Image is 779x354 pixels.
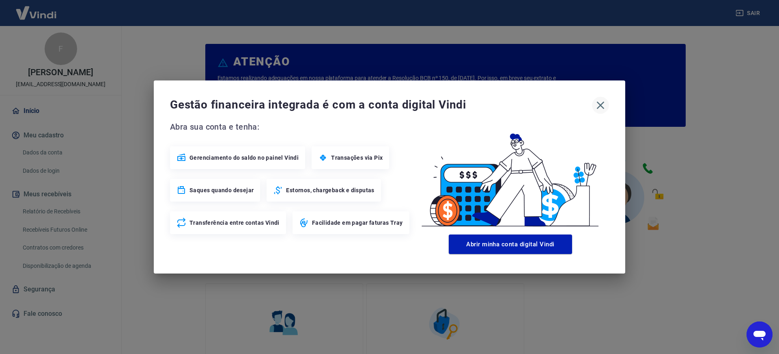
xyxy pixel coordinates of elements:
[189,219,280,227] span: Transferência entre contas Vindi
[449,235,572,254] button: Abrir minha conta digital Vindi
[331,154,383,162] span: Transações via Pix
[170,120,412,133] span: Abra sua conta e tenha:
[412,120,609,231] img: Good Billing
[170,97,592,113] span: Gestão financeira integrada é com a conta digital Vindi
[189,186,254,194] span: Saques quando desejar
[286,186,374,194] span: Estornos, chargeback e disputas
[312,219,403,227] span: Facilidade em pagar faturas Tray
[189,154,299,162] span: Gerenciamento do saldo no painel Vindi
[747,321,773,347] iframe: Botão para abrir a janela de mensagens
